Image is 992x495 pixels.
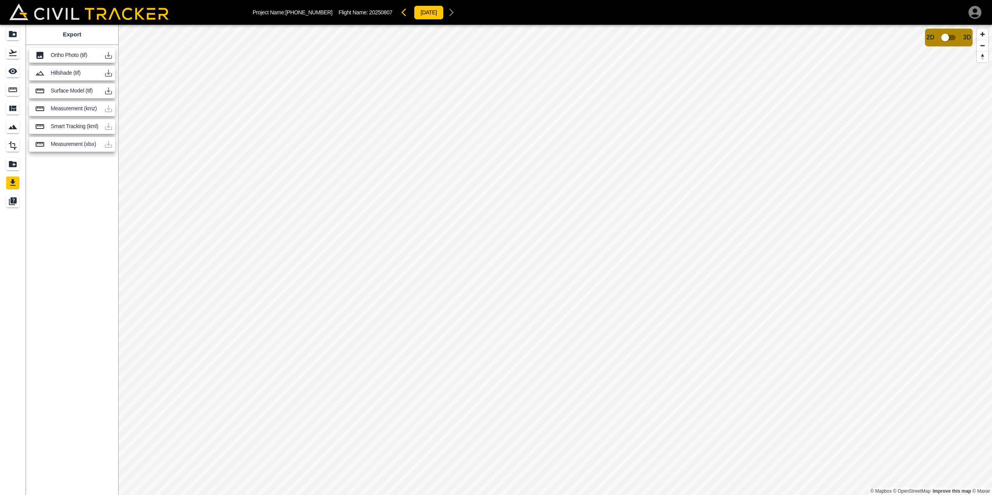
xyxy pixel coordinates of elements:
span: 2D [927,34,934,41]
canvas: Map [118,25,992,495]
span: 3D [963,34,971,41]
button: Reset bearing to north [977,51,988,62]
a: Maxar [972,488,990,494]
button: Zoom in [977,29,988,40]
img: Civil Tracker [9,3,169,20]
span: 20250807 [369,9,393,15]
p: Flight Name: [339,9,393,15]
p: Project Name: [PHONE_NUMBER] [253,9,332,15]
button: Zoom out [977,40,988,51]
a: Map feedback [933,488,971,494]
a: Mapbox [870,488,892,494]
button: [DATE] [414,5,443,20]
a: OpenStreetMap [893,488,931,494]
